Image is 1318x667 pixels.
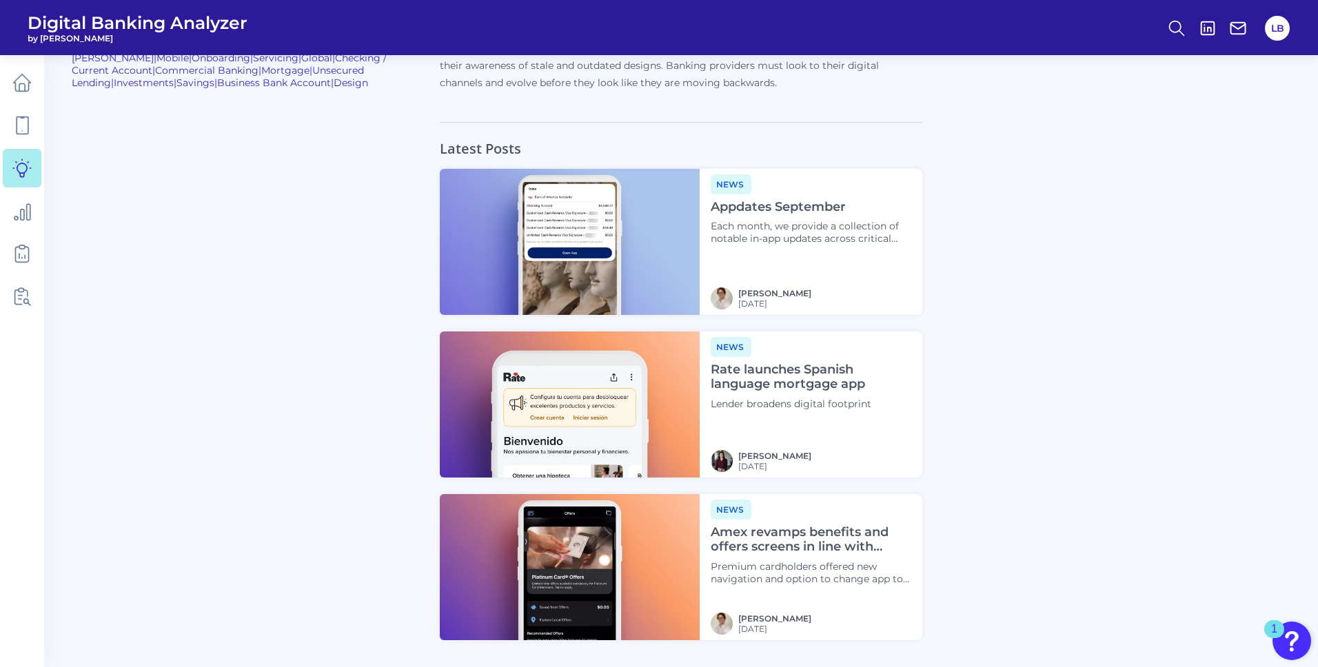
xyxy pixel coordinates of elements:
[711,525,911,555] h4: Amex revamps benefits and offers screens in line with Platinum overhaul
[711,174,751,194] span: News
[711,287,733,309] img: MIchael McCaw
[440,494,700,640] img: News - Phone.png
[28,33,247,43] span: by [PERSON_NAME]
[72,52,387,76] a: Checking / Current Account
[154,52,156,64] span: |
[738,298,811,309] span: [DATE]
[738,613,811,624] a: [PERSON_NAME]
[301,52,332,64] a: Global
[711,502,751,515] a: News
[711,220,911,245] p: Each month, we provide a collection of notable in-app updates across critical categories and any ...
[114,76,174,89] a: Investments
[332,52,335,64] span: |
[174,76,176,89] span: |
[250,52,253,64] span: |
[711,613,733,635] img: MIchael McCaw
[111,76,114,89] span: |
[711,450,733,472] img: RNFetchBlobTmp_0b8yx2vy2p867rz195sbp4h.png
[738,288,811,298] a: [PERSON_NAME]
[334,76,368,89] a: Design
[1271,629,1277,647] div: 1
[192,52,250,64] a: Onboarding
[189,52,192,64] span: |
[331,76,334,89] span: |
[711,398,911,410] p: Lender broadens digital footprint
[152,64,155,76] span: |
[711,362,911,392] h4: Rate launches Spanish language mortgage app
[261,64,310,76] a: Mortgage
[310,64,312,76] span: |
[253,52,298,64] a: Servicing
[711,337,751,357] span: News
[217,76,331,89] a: Business Bank Account
[28,12,247,33] span: Digital Banking Analyzer
[440,169,700,315] img: Appdates - Phone.png
[258,64,261,76] span: |
[711,560,911,585] p: Premium cardholders offered new navigation and option to change app to new color scheme
[72,64,364,89] a: Unsecured Lending
[711,340,751,353] a: News
[440,40,922,92] p: This update represents a seismic change in what digital users are engaging with while heightening...
[156,52,189,64] a: Mobile
[738,624,811,634] span: [DATE]
[1265,16,1290,41] button: LB
[72,52,154,64] a: [PERSON_NAME]
[298,52,301,64] span: |
[155,64,258,76] a: Commercial Banking
[440,331,700,478] img: News - Phone Zoom In.png
[711,177,751,190] a: News
[711,200,911,215] h4: Appdates September
[738,451,811,461] a: [PERSON_NAME]
[440,123,521,158] h2: Latest Posts
[738,461,811,471] span: [DATE]
[176,76,214,89] a: Savings
[1273,622,1311,660] button: Open Resource Center, 1 new notification
[711,500,751,520] span: News
[214,76,217,89] span: |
